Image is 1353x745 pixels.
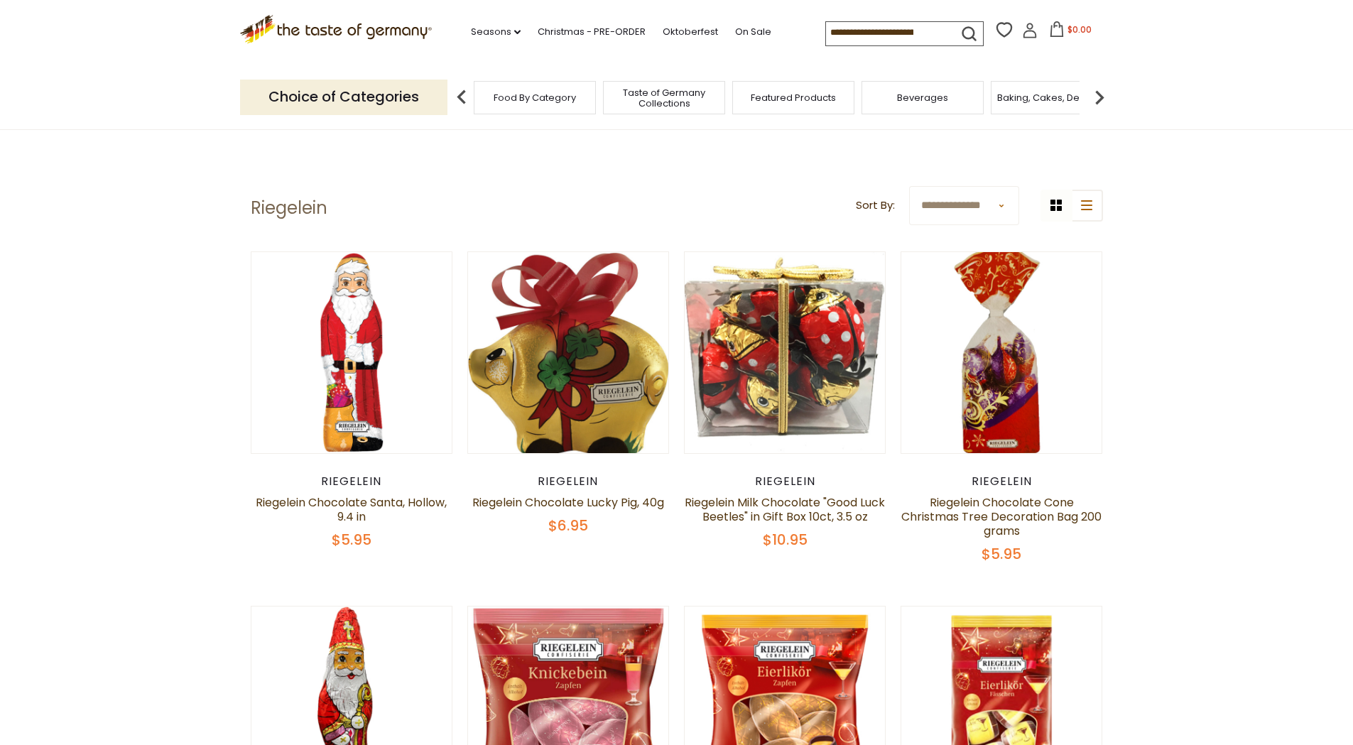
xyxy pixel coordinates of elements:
img: Riegelein [901,252,1102,453]
div: Riegelein [684,474,886,489]
span: $10.95 [763,530,808,550]
a: Baking, Cakes, Desserts [997,92,1107,103]
img: Riegelein [685,252,886,453]
a: Christmas - PRE-ORDER [538,24,646,40]
a: Seasons [471,24,521,40]
button: $0.00 [1040,21,1101,43]
a: Food By Category [494,92,576,103]
span: $6.95 [548,516,588,535]
div: Riegelein [251,474,453,489]
label: Sort By: [856,197,895,214]
a: Riegelein Milk Chocolate "Good Luck Beetles" in Gift Box 10ct, 3.5 oz [685,494,885,525]
span: $0.00 [1067,23,1092,36]
img: Riegelein [251,252,452,453]
h1: Riegelein [251,197,327,219]
span: $5.95 [332,530,371,550]
img: Riegelein [468,252,669,456]
div: Riegelein [467,474,670,489]
a: Taste of Germany Collections [607,87,721,109]
a: Oktoberfest [663,24,718,40]
a: Beverages [897,92,948,103]
span: $5.95 [982,544,1021,564]
p: Choice of Categories [240,80,447,114]
img: next arrow [1085,83,1114,112]
a: Riegelein Chocolate Cone Christmas Tree Decoration Bag 200 grams [901,494,1102,539]
div: Riegelein [901,474,1103,489]
a: Riegelein Chocolate Lucky Pig, 40g [472,494,664,511]
a: On Sale [735,24,771,40]
img: previous arrow [447,83,476,112]
a: Riegelein Chocolate Santa, Hollow, 9.4 in [256,494,447,525]
a: Featured Products [751,92,836,103]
